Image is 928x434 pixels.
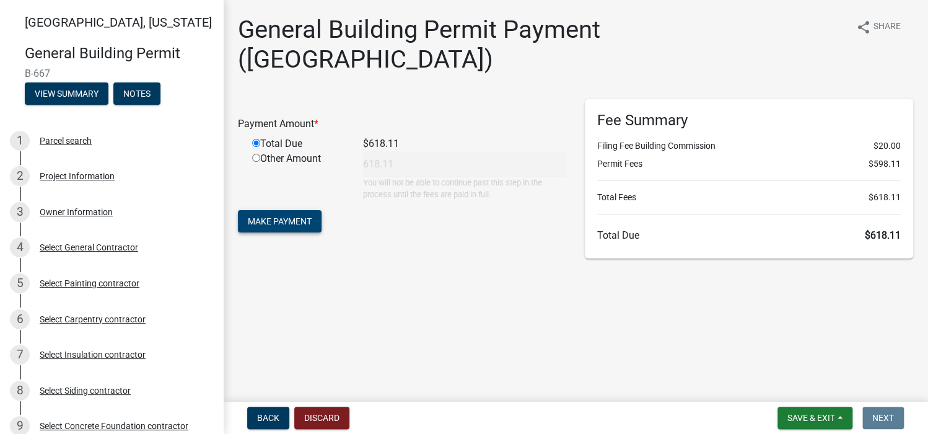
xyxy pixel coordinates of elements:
[113,82,160,105] button: Notes
[25,45,213,63] h4: General Building Permit
[243,136,354,151] div: Total Due
[40,136,92,145] div: Parcel search
[787,413,835,423] span: Save & Exit
[354,136,576,151] div: $618.11
[40,172,115,180] div: Project Information
[40,422,188,430] div: Select Concrete Foundation contractor
[25,89,108,99] wm-modal-confirm: Summary
[40,386,131,395] div: Select Siding contractor
[597,229,901,241] h6: Total Due
[10,237,30,257] div: 4
[869,191,901,204] span: $618.11
[247,407,289,429] button: Back
[243,151,354,200] div: Other Amount
[25,82,108,105] button: View Summary
[238,210,322,232] button: Make Payment
[10,273,30,293] div: 5
[10,381,30,401] div: 8
[597,139,901,153] li: Filing Fee Building Commission
[597,112,901,130] h6: Fee Summary
[10,166,30,186] div: 2
[10,345,30,365] div: 7
[229,117,576,131] div: Payment Amount
[846,15,911,39] button: shareShare
[869,157,901,170] span: $598.11
[10,309,30,329] div: 6
[248,216,312,226] span: Make Payment
[40,208,113,216] div: Owner Information
[873,20,901,35] span: Share
[40,279,139,288] div: Select Painting contractor
[294,407,349,429] button: Discard
[113,89,160,99] wm-modal-confirm: Notes
[40,315,146,324] div: Select Carpentry contractor
[10,202,30,222] div: 3
[865,229,901,241] span: $618.11
[597,191,901,204] li: Total Fees
[862,407,904,429] button: Next
[777,407,852,429] button: Save & Exit
[10,131,30,151] div: 1
[872,413,894,423] span: Next
[238,15,846,74] h1: General Building Permit Payment ([GEOGRAPHIC_DATA])
[873,139,901,153] span: $20.00
[40,243,138,252] div: Select General Contractor
[25,68,198,79] span: B-667
[40,350,146,359] div: Select Insulation contractor
[25,15,212,30] span: [GEOGRAPHIC_DATA], [US_STATE]
[597,157,901,170] li: Permit Fees
[257,413,279,423] span: Back
[856,20,871,35] i: share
